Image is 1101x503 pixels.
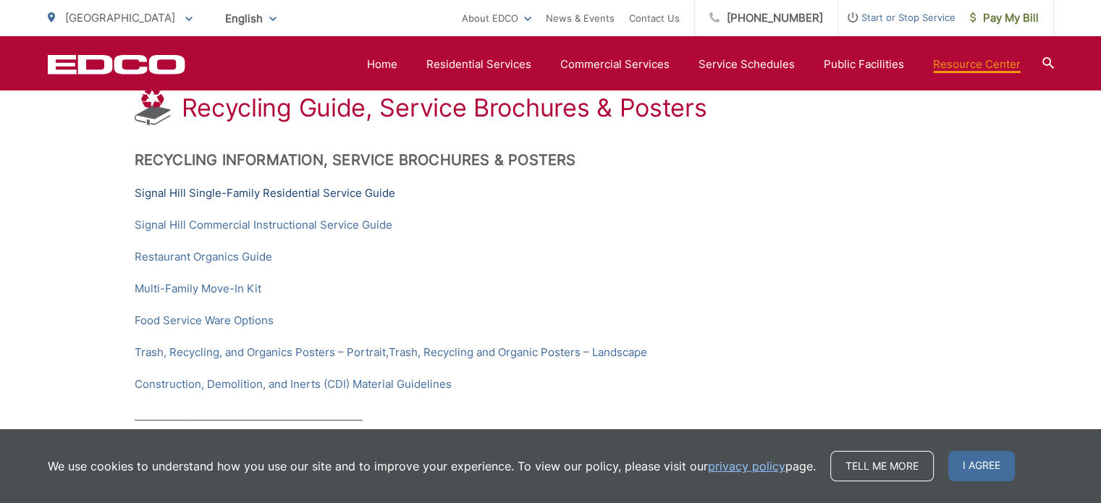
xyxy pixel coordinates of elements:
h2: Recycling Information, Service Brochures & Posters [135,151,967,169]
span: Pay My Bill [970,9,1039,27]
a: Public Facilities [824,56,904,73]
a: privacy policy [708,457,785,475]
a: Signal Hill Commercial Instructional Service Guide [135,216,392,234]
span: [GEOGRAPHIC_DATA] [65,11,175,25]
a: Commercial Services [560,56,670,73]
p: _____________________________________________ [135,407,967,425]
h1: Recycling Guide, Service Brochures & Posters [182,93,707,122]
a: Trash, Recycling and Organic Posters – Landscape [389,344,647,361]
a: Residential Services [426,56,531,73]
a: Contact Us [629,9,680,27]
a: About EDCO [462,9,531,27]
a: Tell me more [830,451,934,481]
a: Restaurant Organics Guide [135,248,272,266]
p: , [135,344,967,361]
a: EDCD logo. Return to the homepage. [48,54,185,75]
a: Food Service Ware Options [135,312,274,329]
a: Resource Center [933,56,1021,73]
a: Signal Hill Single-Family Residential Service Guide [135,185,395,202]
a: Trash, Recycling, and Organics Posters – Portrait [135,344,386,361]
span: I agree [948,451,1015,481]
a: Service Schedules [699,56,795,73]
a: Construction, Demolition, and Inerts (CDI) Material Guidelines [135,376,452,393]
a: Home [367,56,397,73]
span: English [214,6,287,31]
p: We use cookies to understand how you use our site and to improve your experience. To view our pol... [48,457,816,475]
a: News & Events [546,9,615,27]
a: Multi-Family Move-In Kit [135,280,261,297]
